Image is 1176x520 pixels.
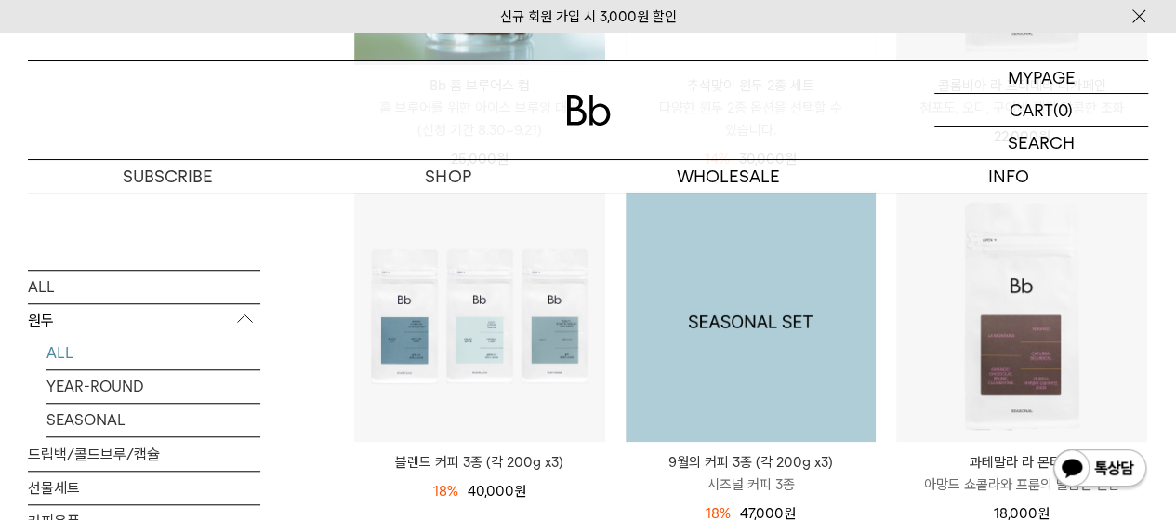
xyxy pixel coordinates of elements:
p: 9월의 커피 3종 (각 200g x3) [626,451,877,473]
a: 과테말라 라 몬타냐 아망드 쇼콜라와 프룬의 달콤한 만남 [896,451,1147,496]
a: SEASONAL [46,404,260,436]
p: WHOLESALE [588,160,868,193]
a: 9월의 커피 3종 (각 200g x3) [626,191,877,442]
a: 블렌드 커피 3종 (각 200g x3) [354,451,605,473]
a: 선물세트 [28,472,260,504]
img: 블렌드 커피 3종 (각 200g x3) [354,191,605,442]
div: 18% [433,480,458,502]
img: 과테말라 라 몬타냐 [896,191,1147,442]
p: SEARCH [1008,127,1075,159]
a: SUBSCRIBE [28,160,308,193]
a: 신규 회원 가입 시 3,000원 할인 [500,8,677,25]
a: ALL [28,271,260,303]
a: 드립백/콜드브루/캡슐 [28,438,260,471]
a: 9월의 커피 3종 (각 200g x3) 시즈널 커피 3종 [626,451,877,496]
a: MYPAGE [934,61,1148,94]
p: 원두 [28,304,260,338]
span: 40,000 [468,483,526,500]
p: 시즈널 커피 3종 [626,473,877,496]
a: SHOP [308,160,588,193]
a: CART (0) [934,94,1148,127]
p: (0) [1053,94,1073,126]
a: YEAR-ROUND [46,370,260,403]
p: INFO [868,160,1148,193]
p: CART [1010,94,1053,126]
img: 1000000743_add2_064.png [626,191,877,442]
img: 로고 [566,95,611,126]
p: MYPAGE [1008,61,1076,93]
p: 과테말라 라 몬타냐 [896,451,1147,473]
a: ALL [46,337,260,369]
p: 아망드 쇼콜라와 프룬의 달콤한 만남 [896,473,1147,496]
img: 카카오톡 채널 1:1 채팅 버튼 [1051,447,1148,492]
span: 원 [514,483,526,500]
